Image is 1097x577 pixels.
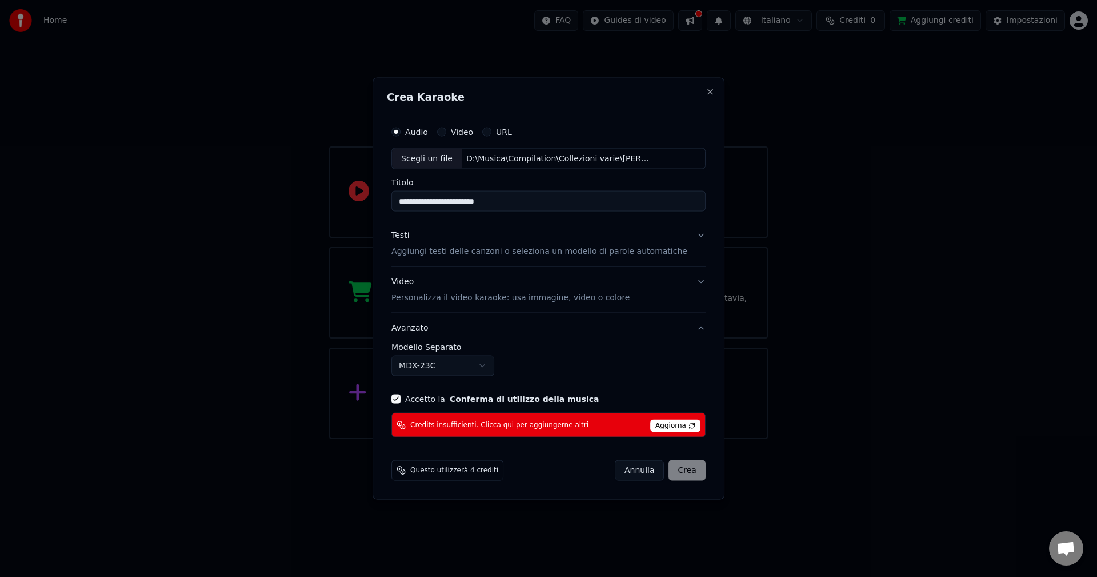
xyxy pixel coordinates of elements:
button: Avanzato [391,313,706,343]
button: VideoPersonalizza il video karaoke: usa immagine, video o colore [391,267,706,313]
button: Accetto la [450,395,599,403]
div: Video [391,276,630,304]
label: Modello Separato [391,343,706,351]
span: Credits insufficienti. Clicca qui per aggiungerne altri [410,420,588,429]
span: Questo utilizzerà 4 crediti [410,466,498,475]
label: Titolo [391,178,706,186]
div: Scegli un file [392,148,462,169]
div: Avanzato [391,343,706,385]
div: Testi [391,230,409,241]
label: Audio [405,128,428,136]
p: Personalizza il video karaoke: usa immagine, video o colore [391,292,630,304]
span: Aggiorna [650,420,700,432]
label: Accetto la [405,395,599,403]
label: Video [451,128,473,136]
button: Annulla [615,460,664,481]
p: Aggiungi testi delle canzoni o seleziona un modello di parole automatiche [391,246,687,257]
label: URL [496,128,512,136]
h2: Crea Karaoke [387,91,710,102]
div: D:\Musica\Compilation\Collezioni varie\[PERSON_NAME]\[PERSON_NAME] - Comprami_pn - 7B - 130,5 - 7... [462,153,656,164]
button: TestiAggiungi testi delle canzoni o seleziona un modello di parole automatiche [391,221,706,266]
